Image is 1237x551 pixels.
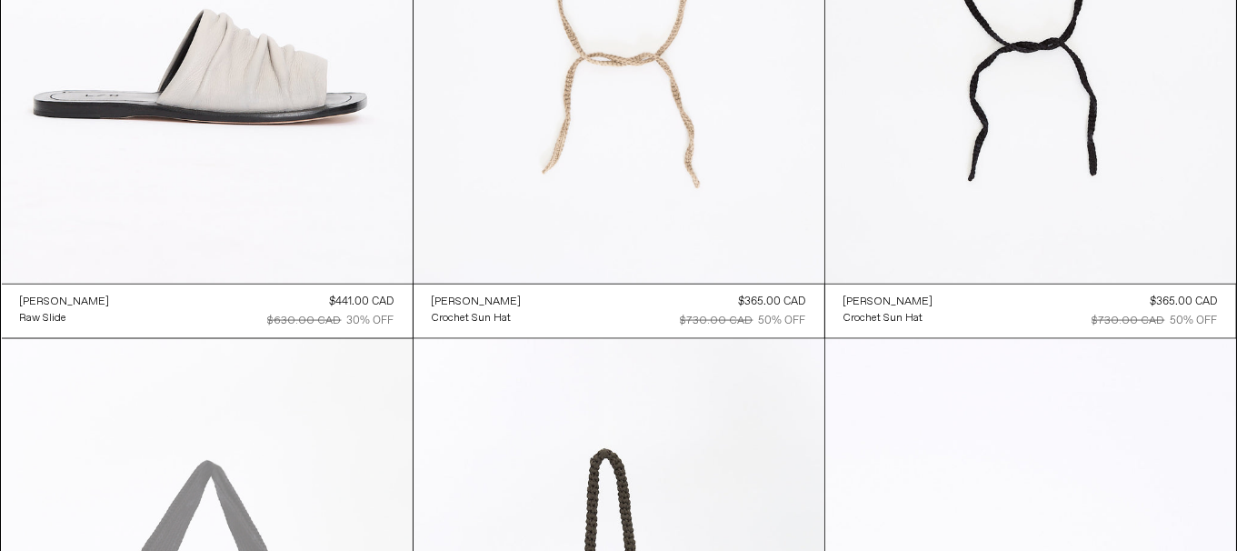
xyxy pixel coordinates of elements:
[432,310,522,326] a: Crochet Sun Hat
[843,310,933,326] a: Crochet Sun Hat
[681,313,753,329] div: $730.00 CAD
[1151,294,1218,310] div: $365.00 CAD
[759,313,806,329] div: 50% OFF
[20,311,67,326] div: Raw Slide
[1171,313,1218,329] div: 50% OFF
[330,294,394,310] div: $441.00 CAD
[432,294,522,310] a: [PERSON_NAME]
[843,311,923,326] div: Crochet Sun Hat
[20,294,110,310] a: [PERSON_NAME]
[268,313,342,329] div: $630.00 CAD
[843,294,933,310] a: [PERSON_NAME]
[432,311,512,326] div: Crochet Sun Hat
[20,310,110,326] a: Raw Slide
[739,294,806,310] div: $365.00 CAD
[347,313,394,329] div: 30% OFF
[1092,313,1165,329] div: $730.00 CAD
